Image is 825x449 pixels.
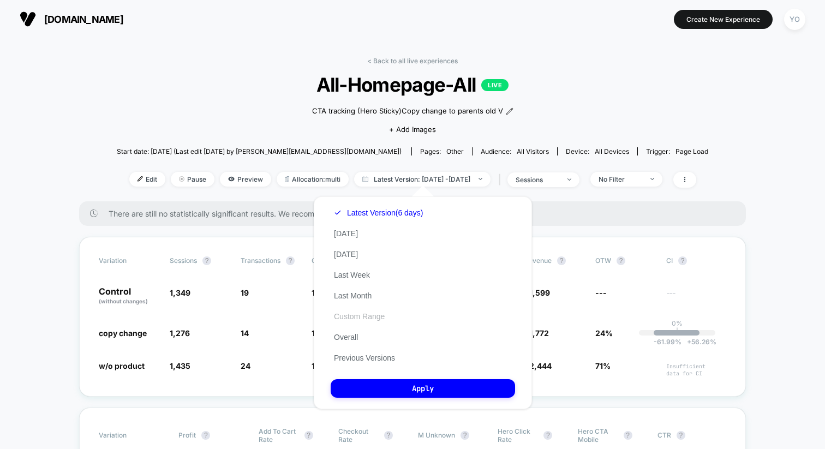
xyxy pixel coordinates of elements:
[650,178,654,180] img: end
[331,291,375,301] button: Last Month
[146,73,678,96] span: All-Homepage-All
[543,431,552,440] button: ?
[595,256,655,265] span: OTW
[99,256,159,265] span: Variation
[666,363,726,377] span: Insufficient data for CI
[286,256,295,265] button: ?
[99,328,147,338] span: copy change
[418,431,455,439] span: M Unknown
[277,172,349,187] span: Allocation: multi
[675,147,708,155] span: Page Load
[362,176,368,182] img: calendar
[99,361,145,370] span: w/o product
[461,431,469,440] button: ?
[201,431,210,440] button: ?
[331,208,426,218] button: Latest Version(6 days)
[170,288,190,297] span: 1,349
[331,312,388,321] button: Custom Range
[557,147,637,155] span: Device:
[170,256,197,265] span: Sessions
[784,9,805,30] div: YO
[617,256,625,265] button: ?
[666,290,726,306] span: ---
[578,427,618,444] span: Hero CTA mobile
[677,431,685,440] button: ?
[666,256,726,265] span: CI
[420,147,464,155] div: Pages:
[99,287,159,306] p: Control
[241,328,249,338] span: 14
[259,427,299,444] span: Add To Cart Rate
[567,178,571,181] img: end
[595,328,613,338] span: 24%
[595,288,607,297] span: ---
[595,147,629,155] span: all devices
[44,14,123,25] span: [DOMAIN_NAME]
[367,57,458,65] a: < Back to all live experiences
[99,427,159,444] span: Variation
[109,209,724,218] span: There are still no statistically significant results. We recommend waiting a few more days
[676,327,678,336] p: |
[481,79,509,91] p: LIVE
[595,361,611,370] span: 71%
[331,353,398,363] button: Previous Versions
[781,8,809,31] button: YO
[354,172,491,187] span: Latest Version: [DATE] - [DATE]
[304,431,313,440] button: ?
[220,172,271,187] span: Preview
[687,338,691,346] span: +
[179,176,184,182] img: end
[170,361,190,370] span: 1,435
[16,10,127,28] button: [DOMAIN_NAME]
[479,178,482,180] img: end
[331,229,361,238] button: [DATE]
[202,256,211,265] button: ?
[672,319,683,327] p: 0%
[557,256,566,265] button: ?
[99,298,148,304] span: (without changes)
[137,176,143,182] img: edit
[331,249,361,259] button: [DATE]
[674,10,773,29] button: Create New Experience
[389,125,436,134] span: + Add Images
[331,332,361,342] button: Overall
[599,175,642,183] div: No Filter
[331,270,373,280] button: Last Week
[498,427,538,444] span: Hero click rate
[20,11,36,27] img: Visually logo
[516,176,559,184] div: sessions
[481,147,549,155] div: Audience:
[384,431,393,440] button: ?
[285,176,289,182] img: rebalance
[678,256,687,265] button: ?
[241,288,249,297] span: 19
[657,431,671,439] span: CTR
[178,431,196,439] span: Profit
[338,427,379,444] span: Checkout Rate
[517,147,549,155] span: All Visitors
[496,172,507,188] span: |
[654,338,681,346] span: -61.99 %
[446,147,464,155] span: other
[171,172,214,187] span: Pause
[681,338,716,346] span: 56.26 %
[129,172,165,187] span: Edit
[170,328,190,338] span: 1,276
[117,147,402,155] span: Start date: [DATE] (Last edit [DATE] by [PERSON_NAME][EMAIL_ADDRESS][DOMAIN_NAME])
[241,256,280,265] span: Transactions
[646,147,708,155] div: Trigger:
[331,379,515,398] button: Apply
[312,106,503,117] span: CTA tracking (Hero Sticky)Copy change to parents old V
[241,361,250,370] span: 24
[624,431,632,440] button: ?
